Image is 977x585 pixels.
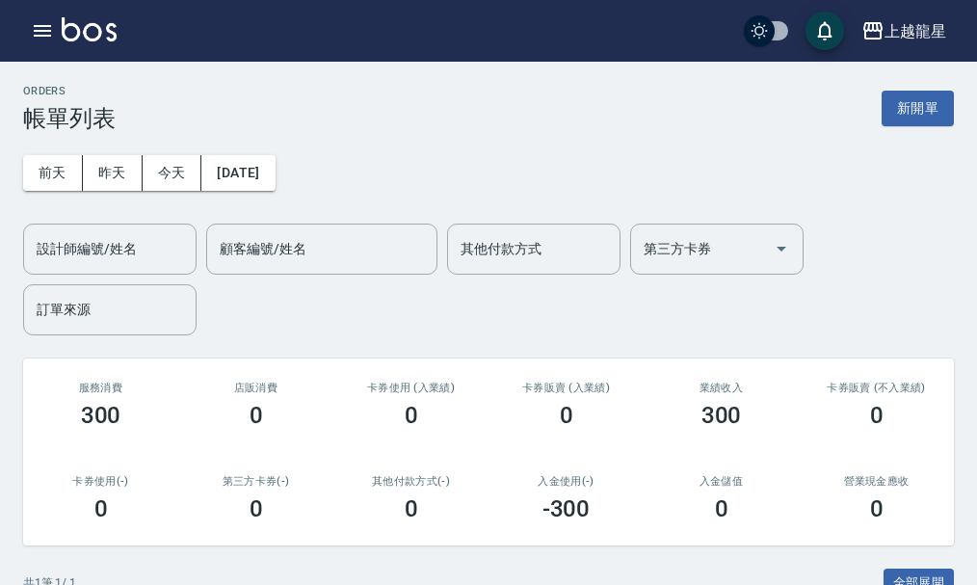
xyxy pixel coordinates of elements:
button: 上越龍星 [854,12,954,51]
h2: 入金儲值 [667,475,776,488]
h2: 第三方卡券(-) [201,475,310,488]
h3: 0 [560,402,573,429]
h2: 卡券使用(-) [46,475,155,488]
img: Logo [62,17,117,41]
button: 昨天 [83,155,143,191]
h3: 帳單列表 [23,105,116,132]
div: 上越龍星 [885,19,946,43]
button: 今天 [143,155,202,191]
h2: 卡券使用 (入業績) [356,382,465,394]
button: 新開單 [882,91,954,126]
h3: 0 [250,402,263,429]
h2: 業績收入 [667,382,776,394]
button: save [805,12,844,50]
button: [DATE] [201,155,275,191]
h3: 0 [870,495,884,522]
h3: 0 [94,495,108,522]
h3: 0 [405,402,418,429]
h2: 卡券販賣 (入業績) [512,382,621,394]
button: 前天 [23,155,83,191]
h2: ORDERS [23,85,116,97]
h3: 服務消費 [46,382,155,394]
a: 新開單 [882,98,954,117]
h3: 0 [715,495,728,522]
h3: 0 [870,402,884,429]
h3: 300 [81,402,121,429]
button: Open [766,233,797,264]
h3: 0 [405,495,418,522]
h2: 店販消費 [201,382,310,394]
h3: 0 [250,495,263,522]
h2: 卡券販賣 (不入業績) [822,382,931,394]
h2: 營業現金應收 [822,475,931,488]
h3: -300 [542,495,591,522]
h2: 入金使用(-) [512,475,621,488]
h3: 300 [701,402,742,429]
h2: 其他付款方式(-) [356,475,465,488]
